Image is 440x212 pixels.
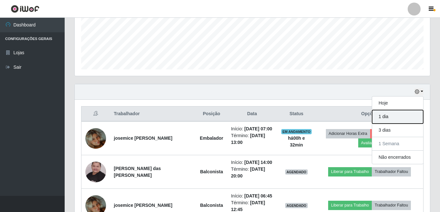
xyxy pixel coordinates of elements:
li: Início: [231,159,273,166]
time: [DATE] 14:00 [244,160,272,165]
li: Término: [231,166,273,179]
span: EM ANDAMENTO [281,129,312,134]
span: AGENDADO [285,203,308,208]
button: 3 dias [372,124,423,137]
time: [DATE] 07:00 [244,126,272,131]
th: Opções [316,106,424,122]
span: AGENDADO [285,169,308,175]
th: Trabalhador [110,106,196,122]
th: Data [227,106,277,122]
strong: Balconista [200,169,223,174]
time: [DATE] 06:45 [244,193,272,198]
img: 1741955562946.jpeg [85,120,106,157]
th: Posição [196,106,227,122]
strong: Embalador [200,136,223,141]
li: Término: [231,132,273,146]
strong: há 00 h e 32 min [288,136,305,147]
button: Liberar para Trabalho [328,167,372,176]
button: Hoje [372,96,423,110]
th: Status [277,106,316,122]
img: 1725629352832.jpeg [85,149,106,195]
button: Não encerrados [372,151,423,164]
li: Início: [231,126,273,132]
button: Adicionar Horas Extra [326,129,370,138]
button: Forçar Encerramento [370,129,413,138]
strong: josemice [PERSON_NAME] [114,203,172,208]
button: Liberar para Trabalho [328,201,372,210]
button: Avaliação [358,138,381,147]
li: Início: [231,193,273,199]
button: 1 dia [372,110,423,124]
strong: josemice [PERSON_NAME] [114,136,172,141]
button: Trabalhador Faltou [372,201,411,210]
button: Trabalhador Faltou [372,167,411,176]
img: CoreUI Logo [11,5,39,13]
button: 1 Semana [372,137,423,151]
strong: [PERSON_NAME] das [PERSON_NAME] [114,166,161,178]
strong: Balconista [200,203,223,208]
